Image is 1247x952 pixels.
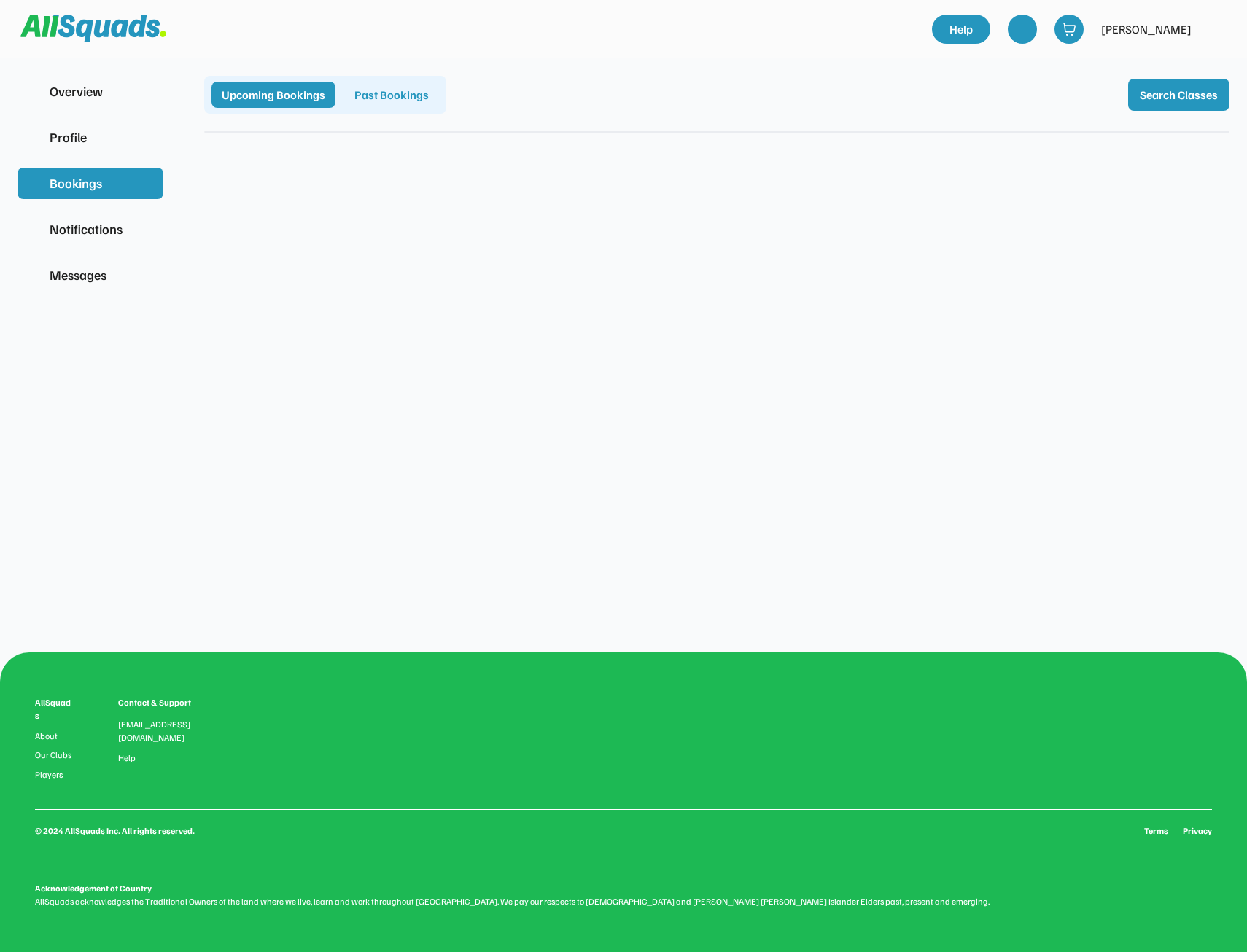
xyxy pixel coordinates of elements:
[1128,79,1229,111] button: Search Classes
[35,882,152,895] div: Acknowledgement of Country
[35,770,74,780] a: Players
[211,82,335,108] div: Upcoming Bookings
[140,176,155,191] img: yH5BAEAAAAALAAAAAABAAEAAAIBRAA7
[1183,824,1212,838] a: Privacy
[140,85,155,99] img: yH5BAEAAAAALAAAAAABAAEAAAIBRAA7
[1194,734,1212,752] img: yH5BAEAAAAALAAAAAABAAEAAAIBRAA7
[140,130,155,145] img: yH5BAEAAAAALAAAAAABAAEAAAIBRAA7
[50,219,131,239] div: Notifications
[1171,734,1189,752] img: yH5BAEAAAAALAAAAAABAAEAAAIBRAA7
[932,15,990,44] a: Help
[344,82,439,108] div: Past Bookings
[1015,22,1030,36] img: yH5BAEAAAAALAAAAAABAAEAAAIBRAA7
[26,176,41,191] img: yH5BAEAAAAALAAAAAABAAEAAAIBRAA7
[118,696,209,709] div: Contact & Support
[1148,734,1165,752] img: yH5BAEAAAAALAAAAAABAAEAAAIBRAA7
[35,895,1212,908] div: AllSquads acknowledges the Traditional Owners of the land where we live, learn and work throughou...
[35,731,74,741] a: About
[140,268,155,283] img: yH5BAEAAAAALAAAAAABAAEAAAIBRAA7
[1200,15,1229,44] img: yH5BAEAAAAALAAAAAABAAEAAAIBRAA7
[26,222,41,237] img: yH5BAEAAAAALAAAAAABAAEAAAIBRAA7
[140,222,155,237] img: yH5BAEAAAAALAAAAAABAAEAAAIBRAA7
[35,824,195,838] div: © 2024 AllSquads Inc. All rights reserved.
[1106,696,1212,717] img: yH5BAEAAAAALAAAAAABAAEAAAIBRAA7
[26,130,41,145] img: yH5BAEAAAAALAAAAAABAAEAAAIBRAA7
[50,82,131,101] div: Overview
[50,128,131,147] div: Profile
[20,15,166,42] img: Squad%20Logo.svg
[35,696,74,722] div: AllSquads
[1144,824,1168,838] a: Terms
[50,265,131,285] div: Messages
[118,753,136,763] a: Help
[26,85,41,99] img: yH5BAEAAAAALAAAAAABAAEAAAIBRAA7
[1062,22,1076,36] img: shopping-cart-01%20%281%29.svg
[118,718,209,744] div: [EMAIL_ADDRESS][DOMAIN_NAME]
[26,268,41,283] img: yH5BAEAAAAALAAAAAABAAEAAAIBRAA7
[1101,20,1192,38] div: [PERSON_NAME]
[35,750,74,760] a: Our Clubs
[50,173,131,193] div: Bookings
